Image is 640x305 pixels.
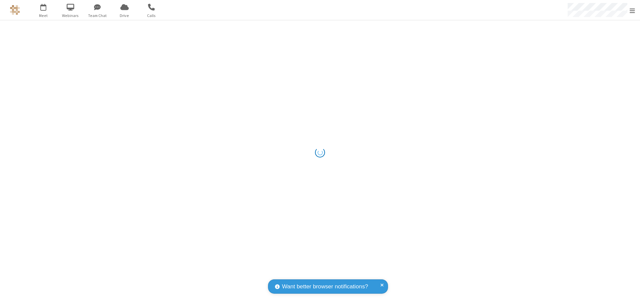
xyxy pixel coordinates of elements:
[31,13,56,19] span: Meet
[112,13,137,19] span: Drive
[282,282,368,291] span: Want better browser notifications?
[10,5,20,15] img: QA Selenium DO NOT DELETE OR CHANGE
[139,13,164,19] span: Calls
[58,13,83,19] span: Webinars
[85,13,110,19] span: Team Chat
